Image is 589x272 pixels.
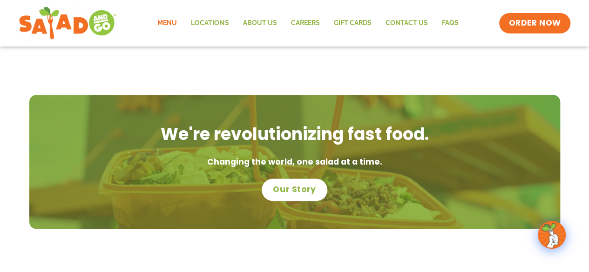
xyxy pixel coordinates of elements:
[326,13,378,34] a: GIFT CARDS
[539,222,565,248] img: wpChatIcon
[499,13,570,33] a: ORDER NOW
[39,123,551,146] h2: We're revolutionizing fast food.
[434,13,465,34] a: FAQs
[150,13,184,34] a: Menu
[284,13,326,34] a: Careers
[150,13,465,34] nav: Menu
[273,184,316,195] span: Our Story
[39,155,551,169] p: Changing the world, one salad at a time.
[184,13,236,34] a: Locations
[19,5,117,42] img: new-SAG-logo-768×292
[236,13,284,34] a: About Us
[262,179,327,201] a: Our Story
[378,13,434,34] a: Contact Us
[508,18,561,29] span: ORDER NOW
